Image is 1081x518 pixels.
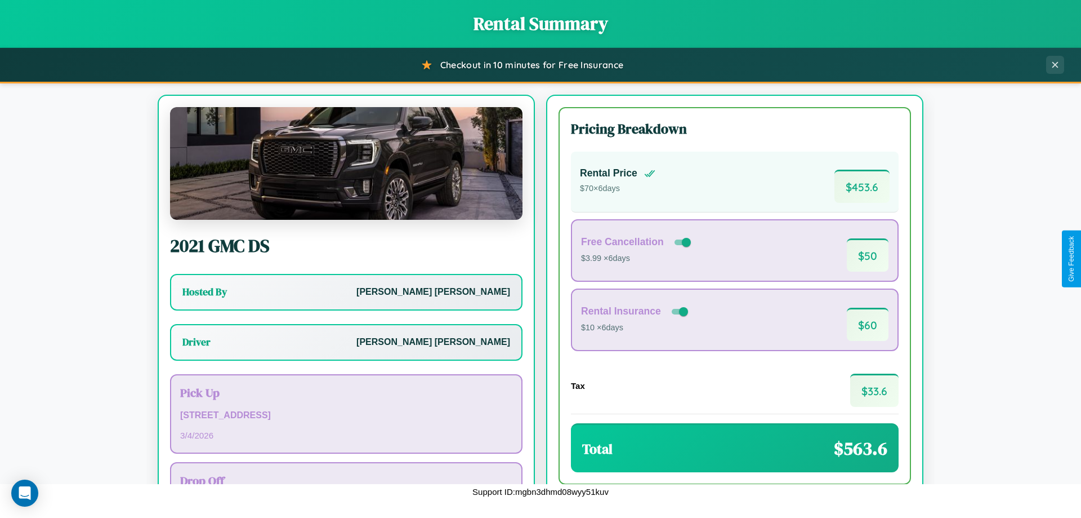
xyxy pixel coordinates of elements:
span: Checkout in 10 minutes for Free Insurance [440,59,623,70]
p: 3 / 4 / 2026 [180,428,512,443]
h3: Driver [182,335,211,349]
h4: Rental Insurance [581,306,661,317]
h3: Pick Up [180,384,512,401]
h2: 2021 GMC DS [170,233,522,258]
span: $ 453.6 [834,170,890,203]
span: $ 60 [847,308,888,341]
h4: Free Cancellation [581,236,664,248]
h1: Rental Summary [11,11,1070,36]
h3: Total [582,440,613,458]
h3: Hosted By [182,285,227,299]
h3: Pricing Breakdown [571,119,899,138]
h4: Tax [571,381,585,391]
div: Give Feedback [1067,236,1075,282]
h3: Drop Off [180,472,512,489]
p: $ 70 × 6 days [580,181,655,196]
span: $ 563.6 [834,436,887,461]
div: Open Intercom Messenger [11,480,38,507]
span: $ 50 [847,238,888,272]
img: GMC DS [170,107,522,220]
p: [STREET_ADDRESS] [180,408,512,424]
p: $3.99 × 6 days [581,251,693,266]
h4: Rental Price [580,167,637,179]
p: Support ID: mgbn3dhmd08wyy51kuv [472,484,609,499]
p: [PERSON_NAME] [PERSON_NAME] [356,334,510,351]
p: [PERSON_NAME] [PERSON_NAME] [356,284,510,300]
span: $ 33.6 [850,374,899,407]
p: $10 × 6 days [581,321,690,335]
